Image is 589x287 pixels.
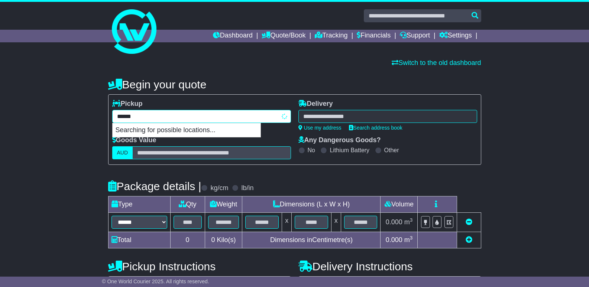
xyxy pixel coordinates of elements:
[386,236,402,244] span: 0.000
[392,59,481,66] a: Switch to the old dashboard
[262,30,305,42] a: Quote/Book
[466,236,472,244] a: Add new item
[330,147,369,154] label: Lithium Battery
[108,78,481,91] h4: Begin your quote
[298,100,333,108] label: Delivery
[241,184,253,192] label: lb/in
[108,232,170,248] td: Total
[404,236,413,244] span: m
[210,184,228,192] label: kg/cm
[112,110,291,123] typeahead: Please provide city
[242,196,381,213] td: Dimensions (L x W x H)
[410,235,413,241] sup: 3
[381,196,418,213] td: Volume
[170,232,205,248] td: 0
[112,146,133,159] label: AUD
[357,30,391,42] a: Financials
[205,196,242,213] td: Weight
[349,125,402,131] a: Search address book
[410,217,413,223] sup: 3
[315,30,347,42] a: Tracking
[466,218,472,226] a: Remove this item
[170,196,205,213] td: Qty
[400,30,430,42] a: Support
[298,125,342,131] a: Use my address
[308,147,315,154] label: No
[108,180,201,192] h4: Package details |
[386,218,402,226] span: 0.000
[112,100,143,108] label: Pickup
[113,123,260,137] p: Searching for possible locations...
[108,196,170,213] td: Type
[282,213,292,232] td: x
[211,236,215,244] span: 0
[108,260,291,273] h4: Pickup Instructions
[242,232,381,248] td: Dimensions in Centimetre(s)
[298,136,381,144] label: Any Dangerous Goods?
[298,260,481,273] h4: Delivery Instructions
[439,30,472,42] a: Settings
[205,232,242,248] td: Kilo(s)
[384,147,399,154] label: Other
[112,136,156,144] label: Goods Value
[331,213,341,232] td: x
[102,278,209,284] span: © One World Courier 2025. All rights reserved.
[213,30,253,42] a: Dashboard
[404,218,413,226] span: m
